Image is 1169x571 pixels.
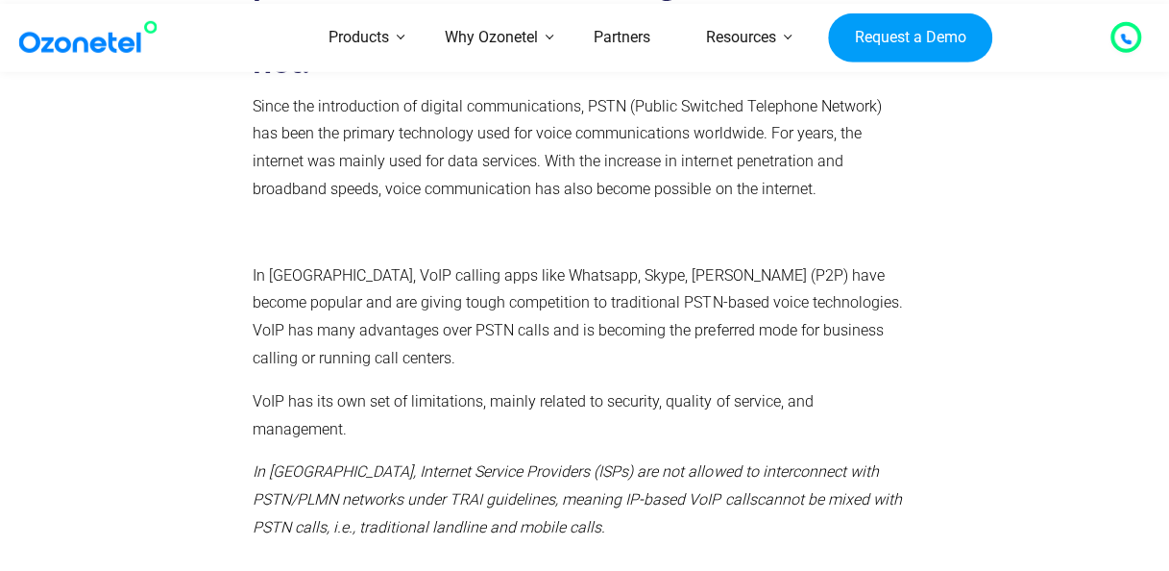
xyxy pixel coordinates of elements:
p: In [GEOGRAPHIC_DATA], VoIP calling apps like Whatsapp, Skype, [PERSON_NAME] (P2P) have become pop... [253,262,909,373]
p: VoIP has its own set of limitations, mainly related to security, quality of service, and management. [253,388,909,444]
p: Since the introduction of digital communications, PSTN (Public Switched Telephone Network) has be... [253,93,909,204]
em: In [GEOGRAPHIC_DATA], Internet Service Providers (ISPs) are not allowed to interconnect with PSTN... [253,462,878,509]
em: cannot be mixed with PSTN calls, i.e., traditional landline and mobile calls. [253,490,901,536]
a: Resources [678,4,804,72]
a: Why Ozonetel [417,4,566,72]
a: Products [301,4,417,72]
a: Partners [566,4,678,72]
a: Request a Demo [828,12,992,62]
